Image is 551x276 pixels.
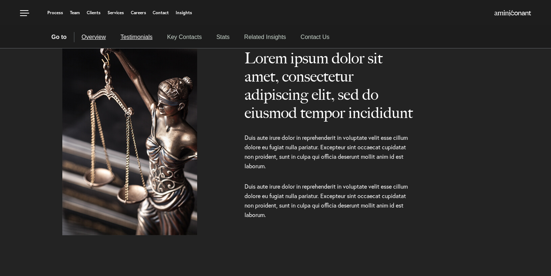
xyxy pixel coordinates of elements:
span: Go to [51,32,74,42]
a: Services [108,11,124,15]
a: Clients [87,11,101,15]
a: 2 / 6 [113,32,160,42]
a: 5 / 6 [237,32,293,42]
a: Team [70,11,80,15]
a: 1 / 6 [74,32,113,42]
a: 6 / 6 [293,32,337,42]
a: Home [495,11,531,16]
a: Insights [176,11,192,15]
a: Contact [153,11,169,15]
a: 4 / 6 [209,32,237,42]
a: Process [47,11,63,15]
p: Duis aute irure dolor in reprehenderit in voluptate velit esse cillum dolore eu fugiat nulla pari... [245,133,416,171]
h2: Lorem ipsum dolor sit amet, consectetur adipiscing elit, sed do eiusmod tempor incididunt [245,49,416,133]
p: Duis aute irure dolor in reprehenderit in voluptate velit esse cillum dolore eu fugiat nulla pari... [245,171,416,220]
a: 3 / 6 [160,32,209,42]
img: Amini & Conant [495,10,531,16]
a: Careers [131,11,146,15]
